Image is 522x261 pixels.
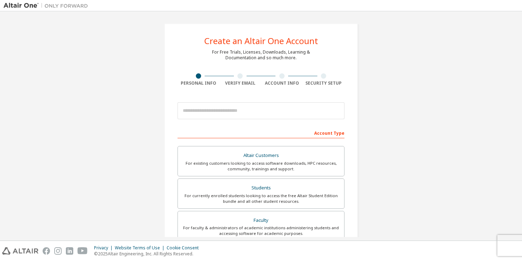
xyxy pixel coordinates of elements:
div: Verify Email [219,80,261,86]
div: Create an Altair One Account [204,37,318,45]
div: For Free Trials, Licenses, Downloads, Learning & Documentation and so much more. [212,49,310,61]
div: Privacy [94,245,115,251]
div: Faculty [182,216,340,225]
img: altair_logo.svg [2,247,38,255]
div: Account Info [261,80,303,86]
div: For faculty & administrators of academic institutions administering students and accessing softwa... [182,225,340,236]
div: Students [182,183,340,193]
div: For existing customers looking to access software downloads, HPC resources, community, trainings ... [182,160,340,172]
div: For currently enrolled students looking to access the free Altair Student Edition bundle and all ... [182,193,340,204]
img: youtube.svg [77,247,88,255]
img: Altair One [4,2,92,9]
img: facebook.svg [43,247,50,255]
div: Website Terms of Use [115,245,167,251]
div: Account Type [178,127,344,138]
div: Security Setup [303,80,345,86]
div: Cookie Consent [167,245,203,251]
div: Altair Customers [182,151,340,160]
p: © 2025 Altair Engineering, Inc. All Rights Reserved. [94,251,203,257]
div: Personal Info [178,80,219,86]
img: instagram.svg [54,247,62,255]
img: linkedin.svg [66,247,73,255]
